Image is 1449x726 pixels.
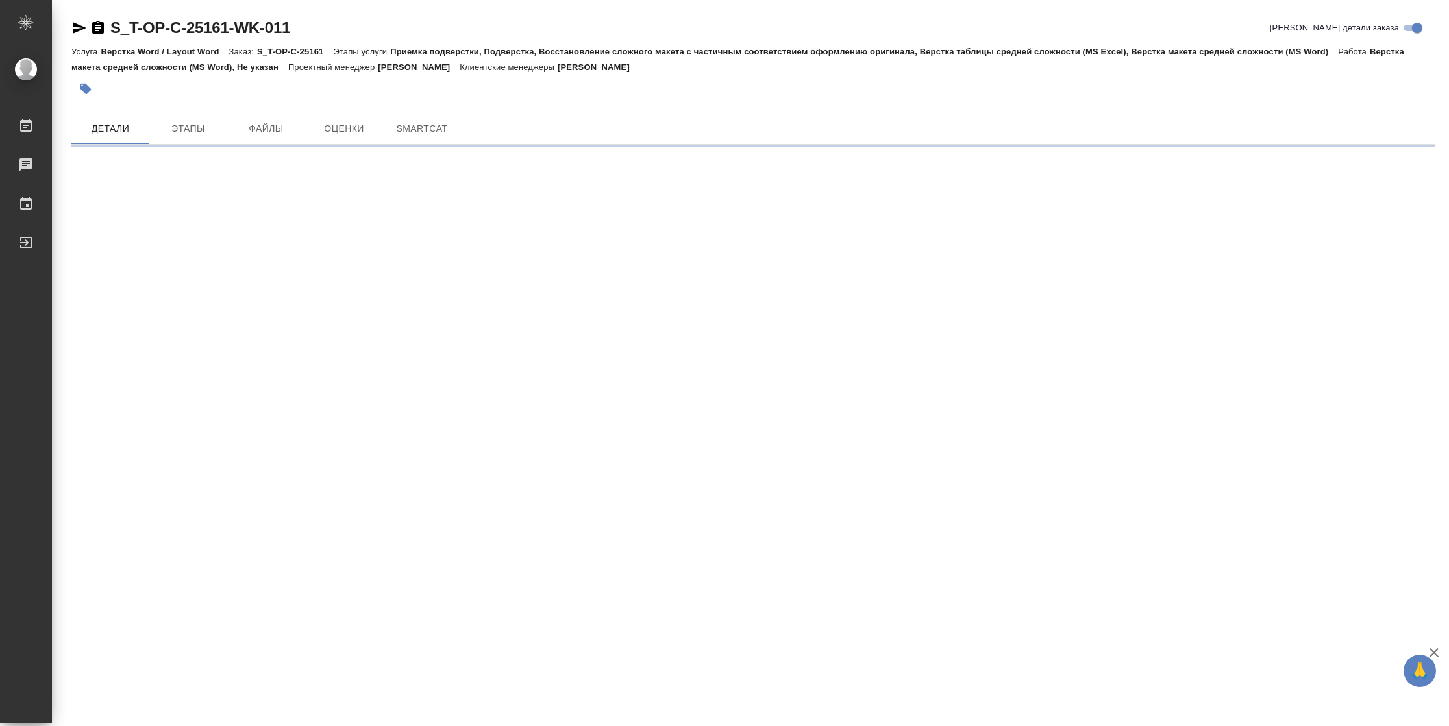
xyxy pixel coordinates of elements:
[79,121,142,137] span: Детали
[460,62,558,72] p: Клиентские менеджеры
[71,47,1404,72] p: Верстка макета средней сложности (MS Word), Не указан
[1409,657,1431,684] span: 🙏
[229,47,257,56] p: Заказ:
[101,47,229,56] p: Верстка Word / Layout Word
[1270,21,1399,34] span: [PERSON_NAME] детали заказа
[390,47,1338,56] p: Приемка подверстки, Подверстка, Восстановление сложного макета с частичным соответствием оформлен...
[1404,655,1436,687] button: 🙏
[71,47,101,56] p: Услуга
[257,47,333,56] p: S_T-OP-C-25161
[110,19,290,36] a: S_T-OP-C-25161-WK-011
[157,121,219,137] span: Этапы
[391,121,453,137] span: SmartCat
[235,121,297,137] span: Файлы
[71,75,100,103] button: Добавить тэг
[333,47,390,56] p: Этапы услуги
[71,20,87,36] button: Скопировать ссылку для ЯМессенджера
[90,20,106,36] button: Скопировать ссылку
[288,62,378,72] p: Проектный менеджер
[378,62,460,72] p: [PERSON_NAME]
[558,62,639,72] p: [PERSON_NAME]
[1338,47,1370,56] p: Работа
[313,121,375,137] span: Оценки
